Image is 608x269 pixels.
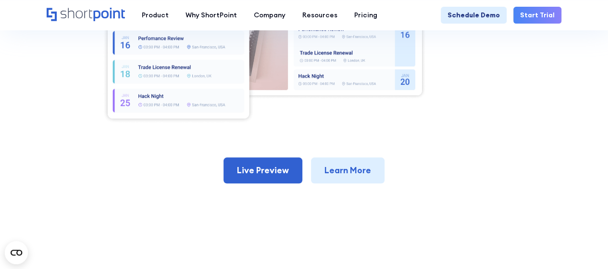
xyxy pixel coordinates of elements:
[311,157,385,183] a: Learn More
[513,7,561,24] a: Start Trial
[133,7,177,24] a: Product
[354,10,377,20] div: Pricing
[47,8,125,22] a: Home
[254,10,285,20] div: Company
[142,10,169,20] div: Product
[186,10,237,20] div: Why ShortPoint
[177,7,245,24] a: Why ShortPoint
[346,7,385,24] a: Pricing
[560,223,608,269] iframe: Chat Widget
[441,7,507,24] a: Schedule Demo
[245,7,294,24] a: Company
[294,7,346,24] a: Resources
[302,10,337,20] div: Resources
[223,157,302,183] a: Live Preview
[5,241,28,264] button: Open CMP widget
